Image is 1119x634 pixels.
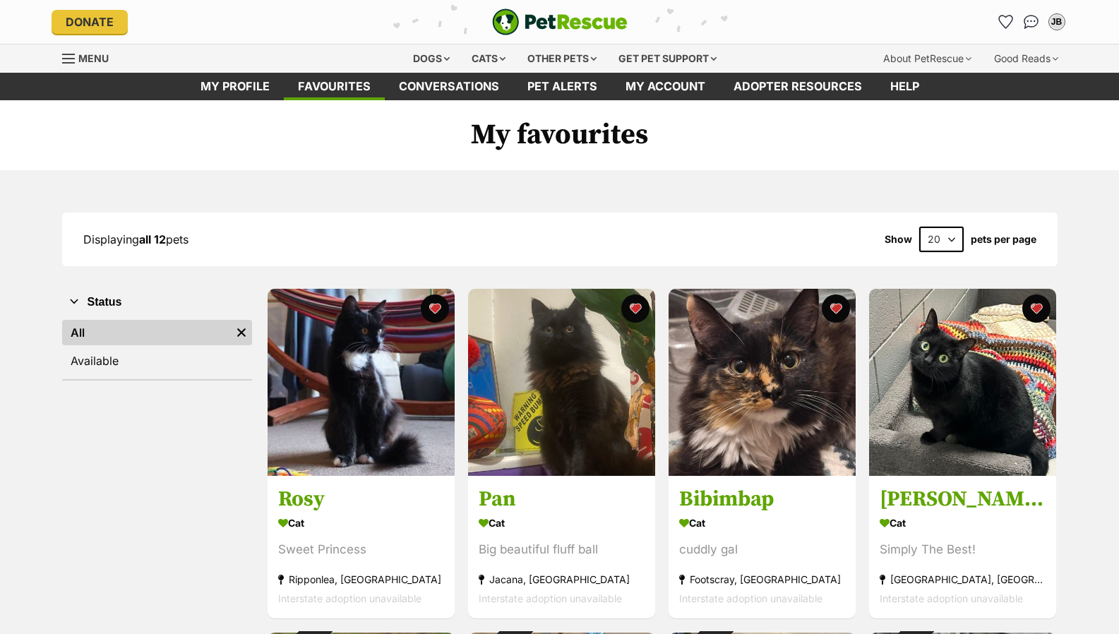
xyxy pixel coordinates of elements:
[83,232,189,246] span: Displaying pets
[62,348,252,373] a: Available
[278,541,444,560] div: Sweet Princess
[139,232,166,246] strong: all 12
[1020,11,1043,33] a: Conversations
[468,289,655,476] img: Pan
[885,234,912,245] span: Show
[880,541,1046,560] div: Simply The Best!
[421,294,449,323] button: favourite
[679,486,845,513] h3: Bibimbap
[822,294,850,323] button: favourite
[995,11,1068,33] ul: Account quick links
[880,593,1023,605] span: Interstate adoption unavailable
[669,289,856,476] img: Bibimbap
[679,541,845,560] div: cuddly gal
[517,44,606,73] div: Other pets
[479,570,645,590] div: Jacana, [GEOGRAPHIC_DATA]
[984,44,1068,73] div: Good Reads
[479,541,645,560] div: Big beautiful fluff ball
[278,570,444,590] div: Ripponlea, [GEOGRAPHIC_DATA]
[462,44,515,73] div: Cats
[479,513,645,534] div: Cat
[278,513,444,534] div: Cat
[876,73,933,100] a: Help
[880,513,1046,534] div: Cat
[679,570,845,590] div: Footscray, [GEOGRAPHIC_DATA]
[621,294,650,323] button: favourite
[719,73,876,100] a: Adopter resources
[873,44,981,73] div: About PetRescue
[869,476,1056,619] a: [PERSON_NAME]! Cat Simply The Best! [GEOGRAPHIC_DATA], [GEOGRAPHIC_DATA] Interstate adoption unav...
[284,73,385,100] a: Favourites
[479,593,622,605] span: Interstate adoption unavailable
[611,73,719,100] a: My account
[231,320,252,345] a: Remove filter
[869,289,1056,476] img: Morticia!
[186,73,284,100] a: My profile
[513,73,611,100] a: Pet alerts
[1022,294,1051,323] button: favourite
[1046,11,1068,33] button: My account
[479,486,645,513] h3: Pan
[880,486,1046,513] h3: [PERSON_NAME]!
[971,234,1036,245] label: pets per page
[52,10,128,34] a: Donate
[62,320,231,345] a: All
[468,476,655,619] a: Pan Cat Big beautiful fluff ball Jacana, [GEOGRAPHIC_DATA] Interstate adoption unavailable favourite
[62,44,119,70] a: Menu
[78,52,109,64] span: Menu
[492,8,628,35] img: logo-e224e6f780fb5917bec1dbf3a21bbac754714ae5b6737aabdf751b685950b380.svg
[679,513,845,534] div: Cat
[62,317,252,379] div: Status
[278,486,444,513] h3: Rosy
[278,593,421,605] span: Interstate adoption unavailable
[880,570,1046,590] div: [GEOGRAPHIC_DATA], [GEOGRAPHIC_DATA]
[492,8,628,35] a: PetRescue
[403,44,460,73] div: Dogs
[679,593,822,605] span: Interstate adoption unavailable
[995,11,1017,33] a: Favourites
[1024,15,1039,29] img: chat-41dd97257d64d25036548639549fe6c8038ab92f7586957e7f3b1b290dea8141.svg
[385,73,513,100] a: conversations
[62,293,252,311] button: Status
[669,476,856,619] a: Bibimbap Cat cuddly gal Footscray, [GEOGRAPHIC_DATA] Interstate adoption unavailable favourite
[609,44,726,73] div: Get pet support
[268,289,455,476] img: Rosy
[1050,15,1064,29] div: JB
[268,476,455,619] a: Rosy Cat Sweet Princess Ripponlea, [GEOGRAPHIC_DATA] Interstate adoption unavailable favourite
